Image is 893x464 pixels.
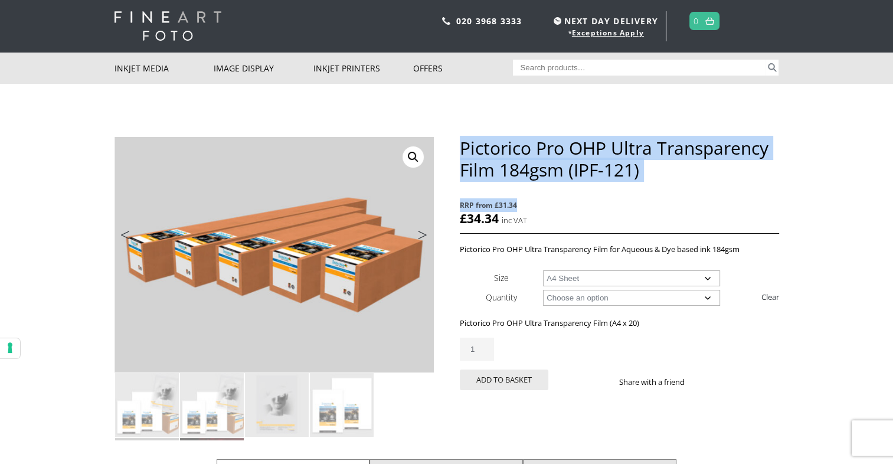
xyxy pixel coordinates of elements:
[551,14,658,28] span: NEXT DAY DELIVERY
[313,53,413,84] a: Inkjet Printers
[245,373,309,437] img: Pictorico Pro OHP Ultra Transparency Film 184gsm (IPF-121) - Image 3
[460,243,778,256] p: Pictorico Pro OHP Ultra Transparency Film for Aqueous & Dye based ink 184gsm
[699,377,708,387] img: facebook sharing button
[619,375,699,389] p: Share with a friend
[115,53,214,84] a: Inkjet Media
[442,17,450,25] img: phone.svg
[180,373,244,437] img: Pictorico Pro OHP Ultra Transparency Film 184gsm (IPF-121) - Image 2
[460,137,778,181] h1: Pictorico Pro OHP Ultra Transparency Film 184gsm (IPF-121)
[486,292,517,303] label: Quantity
[460,338,494,361] input: Product quantity
[713,377,722,387] img: twitter sharing button
[494,272,509,283] label: Size
[705,17,714,25] img: basket.svg
[115,373,179,437] img: Pictorico Pro OHP Ultra Transparency Film 184gsm (IPF-121)
[513,60,766,76] input: Search products…
[115,11,221,41] img: logo-white.svg
[214,53,313,84] a: Image Display
[413,53,513,84] a: Offers
[460,210,499,227] bdi: 34.34
[460,370,548,390] button: Add to basket
[727,377,737,387] img: email sharing button
[460,210,467,227] span: £
[694,12,699,30] a: 0
[554,17,561,25] img: time.svg
[460,316,778,330] p: Pictorico Pro OHP Ultra Transparency Film (A4 x 20)
[310,373,374,437] img: Pictorico Pro OHP Ultra Transparency Film 184gsm (IPF-121) - Image 4
[572,28,644,38] a: Exceptions Apply
[761,287,779,306] a: Clear options
[460,198,778,212] span: RRP from £31.34
[766,60,779,76] button: Search
[403,146,424,168] a: View full-screen image gallery
[456,15,522,27] a: 020 3968 3333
